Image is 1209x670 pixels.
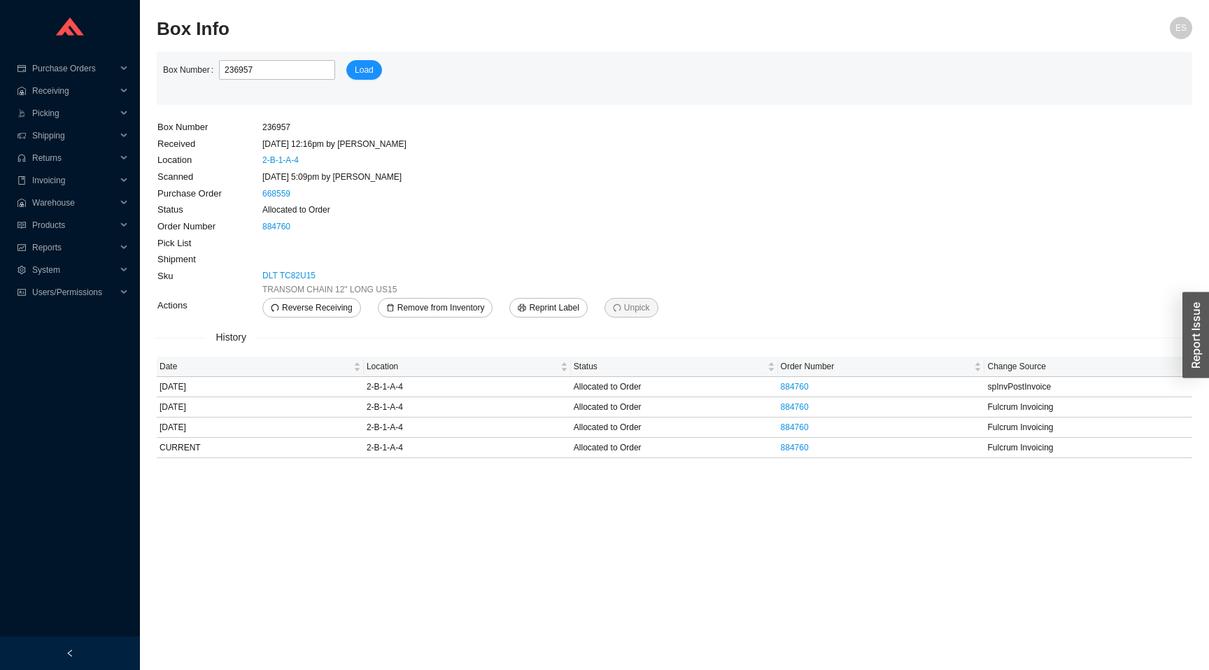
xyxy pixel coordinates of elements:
td: Allocated to Order [262,201,676,218]
button: undoReverse Receiving [262,298,361,318]
td: Actions [157,297,262,318]
button: printerReprint Label [509,298,587,318]
td: [DATE] [157,397,364,418]
span: Reports [32,236,116,259]
span: Remove from Inventory [397,301,485,315]
td: Allocated to Order [571,377,778,397]
span: book [17,176,27,185]
span: left [66,649,74,657]
td: Location [157,152,262,169]
span: System [32,259,116,281]
span: read [17,221,27,229]
td: 2-B-1-A-4 [364,377,571,397]
td: 2-B-1-A-4 [364,397,571,418]
span: Load [355,63,374,77]
button: deleteRemove from Inventory [378,298,493,318]
span: Order Number [781,359,972,373]
th: Date sortable [157,357,364,377]
a: 884760 [262,222,290,231]
td: Box Number [157,119,262,136]
td: Fulcrum Invoicing [984,397,1192,418]
span: Reprint Label [529,301,579,315]
td: Fulcrum Invoicing [984,418,1192,438]
span: Date [160,359,351,373]
span: Warehouse [32,192,116,214]
a: 884760 [781,382,809,392]
h2: Box Info [157,17,933,41]
a: 884760 [781,402,809,412]
span: Receiving [32,80,116,102]
th: Order Number sortable [778,357,985,377]
a: 668559 [262,189,290,199]
span: Invoicing [32,169,116,192]
span: Picking [32,102,116,124]
th: Change Source sortable [984,357,1192,377]
span: delete [386,304,395,313]
td: Status [157,201,262,218]
span: Returns [32,147,116,169]
span: Reverse Receiving [282,301,353,315]
span: TRANSOM CHAIN 12" LONG US15 [262,283,397,297]
span: Location [367,359,558,373]
th: Location sortable [364,357,571,377]
td: Received [157,136,262,152]
span: Shipping [32,124,116,147]
td: Scanned [157,169,262,185]
span: Users/Permissions [32,281,116,304]
td: 236957 [262,119,676,136]
span: idcard [17,288,27,297]
span: ES [1175,17,1187,39]
span: Purchase Orders [32,57,116,80]
span: credit-card [17,64,27,73]
td: Sku [157,268,262,297]
a: 884760 [781,443,809,452]
th: Status sortable [571,357,778,377]
td: Shipment [157,251,262,268]
td: 2-B-1-A-4 [364,418,571,438]
span: setting [17,266,27,274]
a: 884760 [781,422,809,432]
span: customer-service [17,154,27,162]
span: Change Source [987,359,1179,373]
td: Allocated to Order [571,438,778,458]
button: undoUnpick [604,298,658,318]
span: Products [32,214,116,236]
td: [DATE] [157,377,364,397]
a: DLT TC82U15 [262,269,316,283]
span: fund [17,243,27,252]
a: 2-B-1-A-4 [262,155,299,165]
td: Purchase Order [157,185,262,202]
td: [DATE] 12:16pm by [PERSON_NAME] [262,136,676,152]
td: 2-B-1-A-4 [364,438,571,458]
td: Order Number [157,218,262,235]
td: [DATE] [157,418,364,438]
span: printer [518,304,526,313]
td: Pick List [157,235,262,252]
td: [DATE] 5:09pm by [PERSON_NAME] [262,169,676,185]
span: undo [271,304,279,313]
label: Box Number [163,60,219,80]
span: Status [574,359,765,373]
td: spInvPostInvoice [984,377,1192,397]
button: Load [346,60,382,80]
span: History [206,329,256,345]
td: Fulcrum Invoicing [984,438,1192,458]
td: Allocated to Order [571,418,778,438]
td: CURRENT [157,438,364,458]
td: Allocated to Order [571,397,778,418]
